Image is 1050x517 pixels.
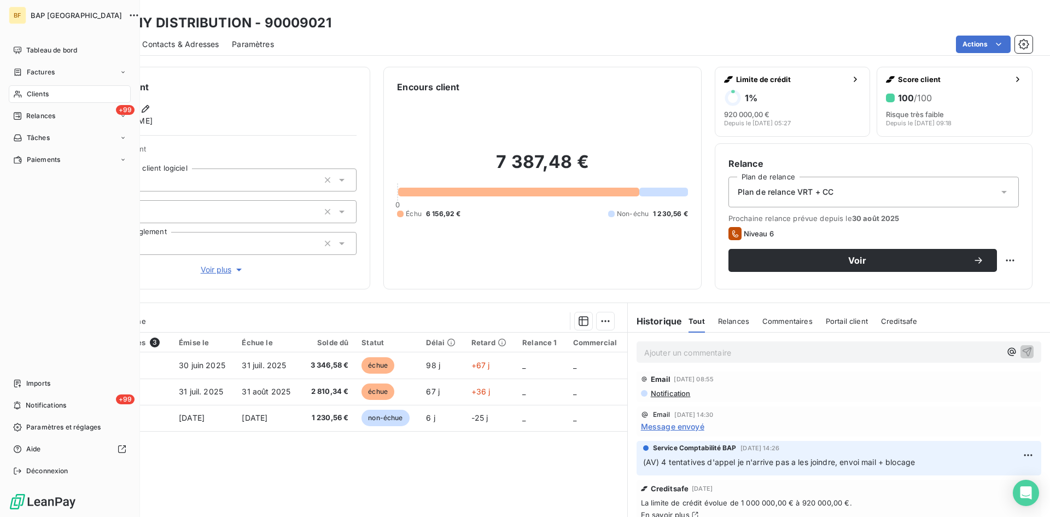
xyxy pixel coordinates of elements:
span: [DATE] 08:55 [674,376,714,382]
span: BAP [GEOGRAPHIC_DATA] [31,11,122,20]
span: Email [651,375,671,384]
span: La limite de crédit évolue de 1 000 000,00 € à 920 000,00 €. [641,498,1037,507]
span: +67 j [471,361,490,370]
span: 2 810,34 € [307,386,348,397]
span: 920 000,00 € [724,110,769,119]
span: _ [573,387,576,396]
span: 6 j [426,413,435,422]
span: +36 j [471,387,491,396]
span: [DATE] [179,413,205,422]
h3: FIRMINY DISTRIBUTION - 90009021 [96,13,331,33]
span: Risque très faible [886,110,944,119]
h6: 1 % [745,92,757,103]
span: Tableau de bord [26,45,77,55]
span: 1 230,56 € [653,209,688,219]
span: Message envoyé [641,421,704,432]
span: échue [361,357,394,374]
span: 31 août 2025 [242,387,290,396]
span: 30 juin 2025 [179,361,225,370]
span: 67 j [426,387,440,396]
span: _ [573,361,576,370]
span: [DATE] [242,413,267,422]
span: Paramètres [232,39,274,50]
span: Creditsafe [651,484,689,493]
span: Score client [898,75,1009,84]
div: Retard [471,338,509,347]
span: Imports [26,379,50,388]
span: Service Comptabilité BAP [653,443,737,453]
span: 1 230,56 € [307,413,348,423]
span: _ [522,361,526,370]
span: Relances [26,111,55,121]
h6: Historique [628,315,682,328]
span: 3 [150,338,160,347]
span: Tout [689,317,705,326]
h6: Relance [728,157,1019,170]
span: 31 juil. 2025 [242,361,286,370]
div: Open Intercom Messenger [1013,480,1039,506]
img: Logo LeanPay [9,493,77,510]
span: Notifications [26,400,66,410]
span: (AV) 4 tentatives d'appel je n'arrive pas a les joindre, envoi mail + blocage [643,457,915,467]
div: Statut [361,338,413,347]
div: Commercial [573,338,621,347]
span: 6 156,92 € [426,209,461,219]
a: Aide [9,440,131,458]
span: non-échue [361,410,409,426]
span: Relances [718,317,749,326]
span: 0 [395,200,400,209]
span: Paramètres et réglages [26,422,101,432]
span: Contacts & Adresses [142,39,219,50]
span: [DATE] [692,485,713,492]
button: Voir plus [88,264,357,276]
span: +99 [116,394,135,404]
span: Déconnexion [26,466,68,476]
span: 30 août 2025 [852,214,900,223]
span: Propriétés Client [88,144,357,160]
span: Notification [650,389,691,398]
span: [DATE] 14:26 [740,445,779,451]
span: Plan de relance VRT + CC [738,187,834,197]
span: Niveau 6 [744,229,774,238]
span: /100 [914,92,932,103]
span: 98 j [426,361,440,370]
span: +99 [116,105,135,115]
span: 31 juil. 2025 [179,387,223,396]
span: Voir plus [201,264,244,275]
div: Relance 1 [522,338,560,347]
span: échue [361,384,394,400]
div: BF [9,7,26,24]
span: _ [522,387,526,396]
span: Creditsafe [881,317,918,326]
span: -25 j [471,413,488,422]
button: Score client100/100Risque très faibleDepuis le [DATE] 09:18 [877,67,1032,137]
span: Prochaine relance prévue depuis le [728,214,1019,223]
span: Voir [742,256,973,265]
span: 3 346,58 € [307,360,348,371]
span: Depuis le [DATE] 05:27 [724,120,791,126]
span: _ [573,413,576,422]
span: Non-échu [617,209,649,219]
h6: 100 [898,92,932,103]
span: Email [653,411,670,418]
span: Commentaires [762,317,813,326]
span: [DATE] 14:30 [674,411,713,418]
div: Solde dû [307,338,348,347]
div: Émise le [179,338,229,347]
span: Paiements [27,155,60,165]
button: Limite de crédit1%920 000,00 €Depuis le [DATE] 05:27 [715,67,871,137]
span: Factures [27,67,55,77]
span: Portail client [826,317,868,326]
span: Aide [26,444,41,454]
h6: Encours client [397,80,459,94]
span: _ [522,413,526,422]
div: Échue le [242,338,294,347]
span: Clients [27,89,49,99]
h6: Informations client [66,80,357,94]
span: Limite de crédit [736,75,847,84]
h2: 7 387,48 € [397,151,687,184]
span: Tâches [27,133,50,143]
button: Voir [728,249,997,272]
button: Actions [956,36,1011,53]
span: Depuis le [DATE] 09:18 [886,120,952,126]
